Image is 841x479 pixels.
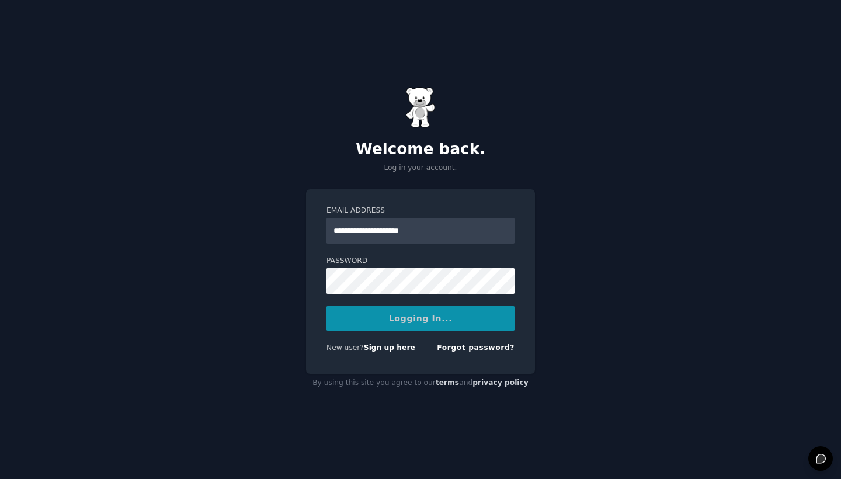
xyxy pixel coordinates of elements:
h2: Welcome back. [306,140,535,159]
div: By using this site you agree to our and [306,374,535,393]
p: Log in your account. [306,163,535,173]
a: terms [436,379,459,387]
label: Email Address [326,206,515,216]
a: Sign up here [364,343,415,352]
a: Forgot password? [437,343,515,352]
label: Password [326,256,515,266]
a: privacy policy [472,379,529,387]
img: Gummy Bear [406,87,435,128]
span: New user? [326,343,364,352]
